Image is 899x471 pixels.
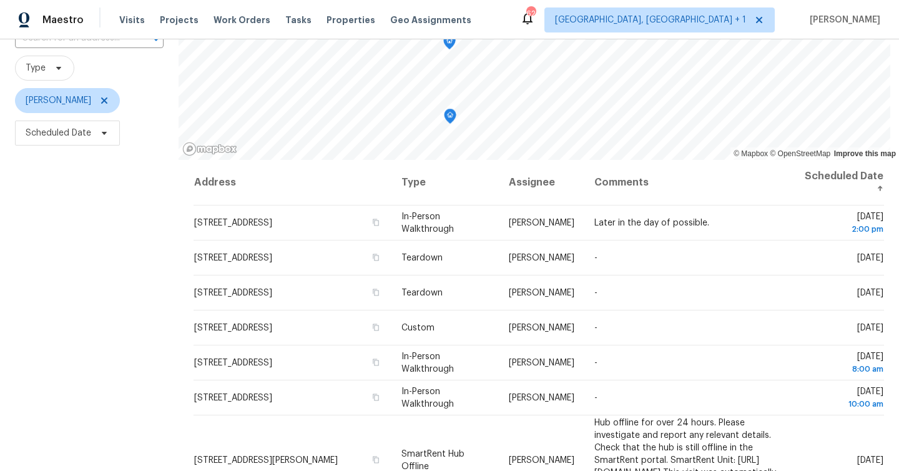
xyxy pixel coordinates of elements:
span: [GEOGRAPHIC_DATA], [GEOGRAPHIC_DATA] + 1 [555,14,746,26]
span: [PERSON_NAME] [805,14,880,26]
span: Maestro [42,14,84,26]
span: [PERSON_NAME] [509,254,574,262]
th: Assignee [499,160,584,206]
th: Address [194,160,391,206]
span: [STREET_ADDRESS][PERSON_NAME] [194,455,338,464]
span: Teardown [401,289,443,297]
span: [PERSON_NAME] [509,455,574,464]
th: Comments [584,160,792,206]
span: Scheduled Date [26,127,91,139]
span: - [594,324,597,332]
a: Improve this map [834,149,896,158]
span: In-Person Walkthrough [401,212,454,234]
span: SmartRent Hub Offline [401,449,464,470]
span: [STREET_ADDRESS] [194,219,272,227]
span: [DATE] [857,455,883,464]
a: Mapbox homepage [182,142,237,156]
span: Tasks [285,16,312,24]
span: [DATE] [857,289,883,297]
span: [STREET_ADDRESS] [194,359,272,367]
a: Mapbox [734,149,768,158]
button: Copy Address [370,357,381,368]
span: Work Orders [214,14,270,26]
span: [PERSON_NAME] [509,359,574,367]
button: Copy Address [370,217,381,228]
div: Map marker [443,34,456,54]
span: [PERSON_NAME] [509,394,574,402]
span: - [594,254,597,262]
span: [PERSON_NAME] [509,289,574,297]
div: 62 [526,7,535,20]
button: Copy Address [370,392,381,403]
span: In-Person Walkthrough [401,387,454,409]
span: [STREET_ADDRESS] [194,394,272,402]
button: Copy Address [370,322,381,333]
th: Scheduled Date ↑ [792,160,884,206]
span: Teardown [401,254,443,262]
span: [DATE] [802,212,883,235]
button: Copy Address [370,454,381,465]
div: 10:00 am [802,398,883,410]
span: - [594,289,597,297]
span: Type [26,62,46,74]
span: [PERSON_NAME] [509,219,574,227]
span: [PERSON_NAME] [509,324,574,332]
span: - [594,359,597,367]
th: Type [391,160,499,206]
span: Geo Assignments [390,14,471,26]
span: - [594,394,597,402]
span: Custom [401,324,435,332]
span: Visits [119,14,145,26]
button: Copy Address [370,287,381,298]
span: [DATE] [857,254,883,262]
div: 8:00 am [802,363,883,375]
a: OpenStreetMap [770,149,830,158]
span: Properties [327,14,375,26]
span: [DATE] [857,324,883,332]
span: Projects [160,14,199,26]
span: [DATE] [802,352,883,375]
span: [PERSON_NAME] [26,94,91,107]
button: Copy Address [370,252,381,263]
span: [STREET_ADDRESS] [194,289,272,297]
span: [DATE] [802,387,883,410]
span: Later in the day of possible. [594,219,709,227]
span: [STREET_ADDRESS] [194,324,272,332]
div: 2:00 pm [802,223,883,235]
div: Map marker [444,109,456,128]
span: In-Person Walkthrough [401,352,454,374]
span: [STREET_ADDRESS] [194,254,272,262]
